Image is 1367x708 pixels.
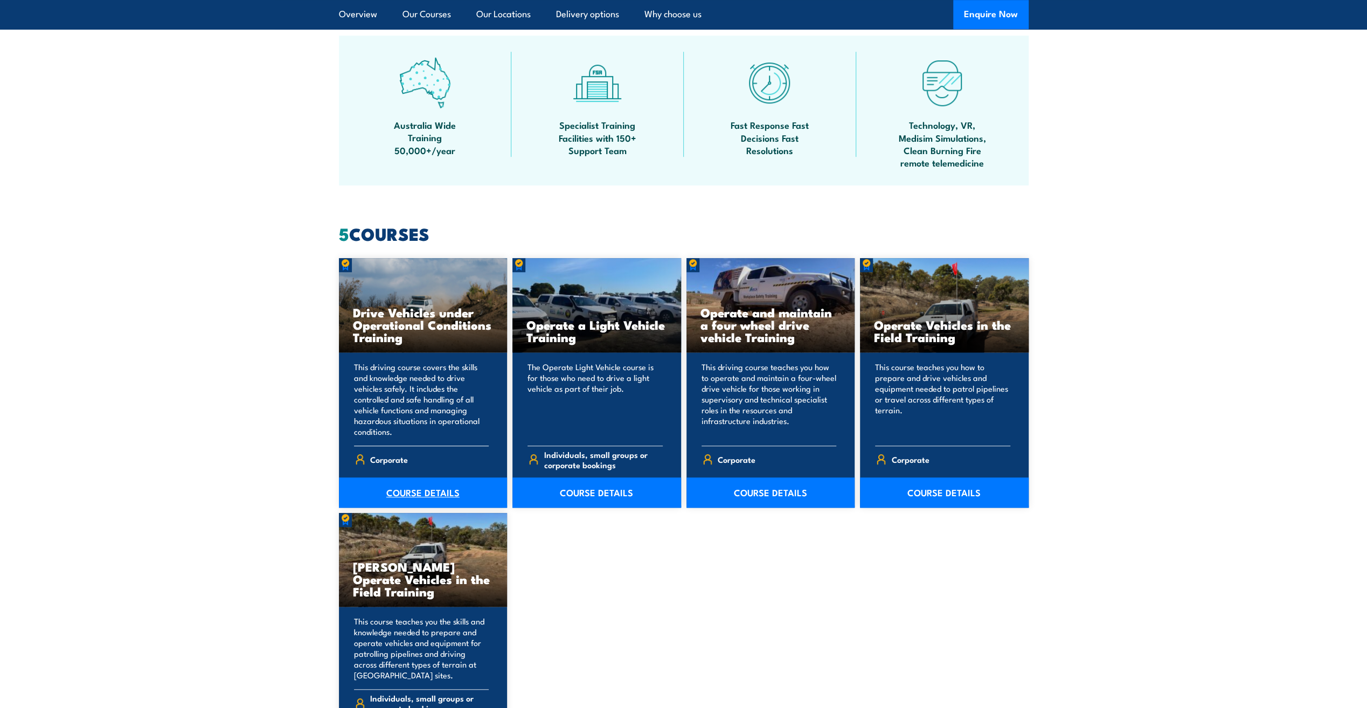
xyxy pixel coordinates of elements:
p: This course teaches you the skills and knowledge needed to prepare and operate vehicles and equip... [354,616,489,681]
p: This driving course covers the skills and knowledge needed to drive vehicles safely. It includes ... [354,362,489,437]
img: tech-icon [917,57,968,108]
img: auswide-icon [399,57,450,108]
a: COURSE DETAILS [339,477,508,508]
a: COURSE DETAILS [686,477,855,508]
a: COURSE DETAILS [512,477,681,508]
img: facilities-icon [572,57,623,108]
span: Technology, VR, Medisim Simulations, Clean Burning Fire remote telemedicine [894,119,991,169]
span: Australia Wide Training 50,000+/year [377,119,474,156]
span: Fast Response Fast Decisions Fast Resolutions [721,119,818,156]
span: Individuals, small groups or corporate bookings [544,449,663,470]
img: fast-icon [744,57,795,108]
p: The Operate Light Vehicle course is for those who need to drive a light vehicle as part of their ... [528,362,663,437]
a: COURSE DETAILS [860,477,1029,508]
h3: Drive Vehicles under Operational Conditions Training [353,306,494,343]
span: Corporate [892,451,929,468]
h3: Operate and maintain a four wheel drive vehicle Training [700,306,841,343]
span: Corporate [370,451,408,468]
h3: [PERSON_NAME] Operate Vehicles in the Field Training [353,560,494,598]
h3: Operate Vehicles in the Field Training [874,318,1015,343]
strong: 5 [339,220,349,247]
p: This course teaches you how to prepare and drive vehicles and equipment needed to patrol pipeline... [875,362,1010,437]
p: This driving course teaches you how to operate and maintain a four-wheel drive vehicle for those ... [702,362,837,437]
h3: Operate a Light Vehicle Training [526,318,667,343]
h2: COURSES [339,226,1029,241]
span: Corporate [718,451,755,468]
span: Specialist Training Facilities with 150+ Support Team [549,119,646,156]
